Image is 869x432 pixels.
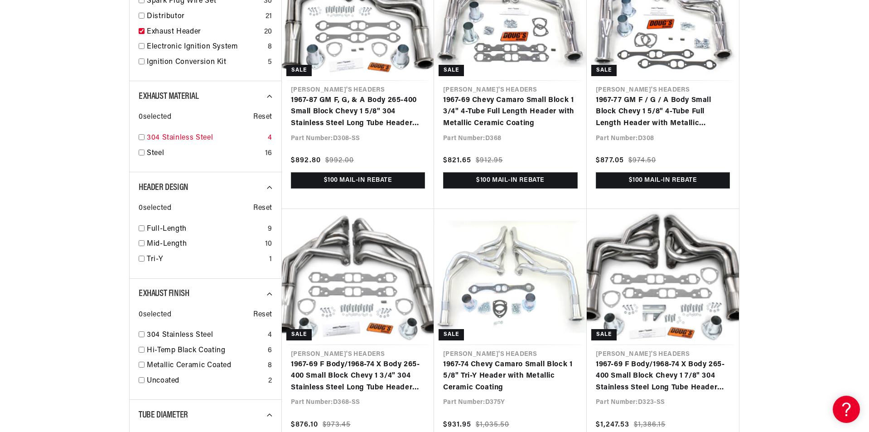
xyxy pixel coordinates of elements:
[268,41,272,53] div: 8
[264,26,272,38] div: 20
[147,345,264,357] a: Hi-Temp Black Coating
[596,95,730,130] a: 1967-77 GM F / G / A Body Small Block Chevy 1 5/8" 4-Tube Full Length Header with Metallic Cerami...
[147,41,264,53] a: Electronic Ignition System
[147,375,265,387] a: Uncoated
[147,254,266,266] a: Tri-Y
[443,359,578,394] a: 1967-74 Chevy Camaro Small Block 1 5/8" Tri-Y Header with Metallic Ceramic Coating
[268,375,272,387] div: 2
[268,345,272,357] div: 6
[291,95,425,130] a: 1967-87 GM F, G, & A Body 265-400 Small Block Chevy 1 5/8" 304 Stainless Steel Long Tube Header w...
[265,238,272,250] div: 10
[253,203,272,214] span: Reset
[147,330,264,341] a: 304 Stainless Steel
[268,330,272,341] div: 4
[253,309,272,321] span: Reset
[147,26,261,38] a: Exhaust Header
[147,238,261,250] a: Mid-Length
[139,309,171,321] span: 0 selected
[268,57,272,68] div: 5
[139,289,189,298] span: Exhaust Finish
[139,411,188,420] span: Tube Diameter
[139,92,199,101] span: Exhaust Material
[268,360,272,372] div: 8
[268,223,272,235] div: 9
[147,57,264,68] a: Ignition Conversion Kit
[443,95,578,130] a: 1967-69 Chevy Camaro Small Block 1 3/4" 4-Tube Full Length Header with Metallic Ceramic Coating
[147,11,262,23] a: Distributor
[269,254,272,266] div: 1
[147,360,264,372] a: Metallic Ceramic Coated
[147,132,264,144] a: 304 Stainless Steel
[147,148,261,160] a: Steel
[139,183,188,192] span: Header Design
[268,132,272,144] div: 4
[147,223,264,235] a: Full-Length
[596,359,730,394] a: 1967-69 F Body/1968-74 X Body 265-400 Small Block Chevy 1 7/8" 304 Stainless Steel Long Tube Head...
[139,203,171,214] span: 0 selected
[265,148,272,160] div: 16
[291,359,425,394] a: 1967-69 F Body/1968-74 X Body 265-400 Small Block Chevy 1 3/4" 304 Stainless Steel Long Tube Head...
[266,11,272,23] div: 21
[139,112,171,123] span: 0 selected
[253,112,272,123] span: Reset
